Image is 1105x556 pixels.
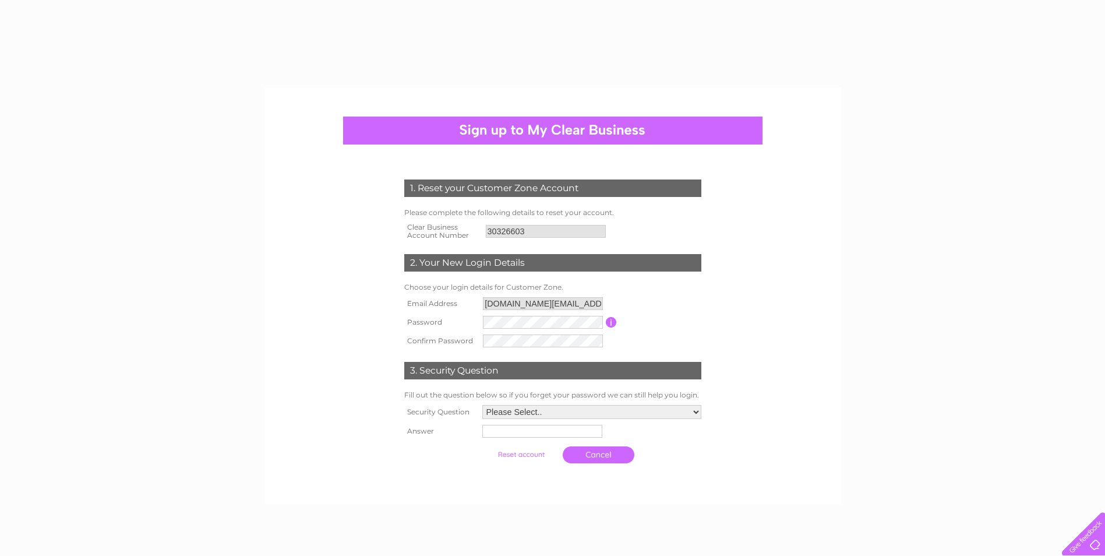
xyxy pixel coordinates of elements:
th: Email Address [401,294,481,313]
input: Submit [485,446,557,463]
td: Please complete the following details to reset your account. [401,206,704,220]
div: 1. Reset your Customer Zone Account [404,180,701,197]
th: Confirm Password [401,332,481,350]
td: Fill out the question below so if you forget your password we can still help you login. [401,388,704,402]
a: Cancel [563,446,634,463]
th: Security Question [401,402,479,422]
th: Password [401,313,481,332]
div: 3. Security Question [404,362,701,379]
th: Clear Business Account Number [401,220,483,243]
td: Choose your login details for Customer Zone. [401,280,704,294]
div: 2. Your New Login Details [404,254,701,272]
input: Information [606,317,617,328]
th: Answer [401,422,479,441]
